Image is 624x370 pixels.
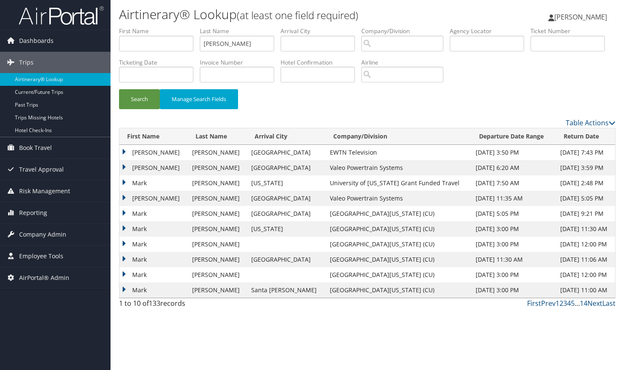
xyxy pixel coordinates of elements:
[566,118,615,127] a: Table Actions
[556,206,615,221] td: [DATE] 9:21 PM
[188,221,247,237] td: [PERSON_NAME]
[247,160,325,175] td: [GEOGRAPHIC_DATA]
[471,145,556,160] td: [DATE] 3:50 PM
[188,175,247,191] td: [PERSON_NAME]
[119,175,188,191] td: Mark
[119,58,200,67] label: Ticketing Date
[188,128,247,145] th: Last Name: activate to sort column ascending
[450,27,530,35] label: Agency Locator
[19,159,64,180] span: Travel Approval
[326,267,472,282] td: [GEOGRAPHIC_DATA][US_STATE] (CU)
[471,267,556,282] td: [DATE] 3:00 PM
[119,191,188,206] td: [PERSON_NAME]
[188,237,247,252] td: [PERSON_NAME]
[19,246,63,267] span: Employee Tools
[556,299,559,308] a: 1
[119,298,234,313] div: 1 to 10 of records
[119,160,188,175] td: [PERSON_NAME]
[471,282,556,298] td: [DATE] 3:00 PM
[575,299,580,308] span: …
[361,27,450,35] label: Company/Division
[548,4,615,30] a: [PERSON_NAME]
[471,221,556,237] td: [DATE] 3:00 PM
[587,299,602,308] a: Next
[571,299,575,308] a: 5
[326,175,472,191] td: University of [US_STATE] Grant Funded Travel
[554,12,607,22] span: [PERSON_NAME]
[326,206,472,221] td: [GEOGRAPHIC_DATA][US_STATE] (CU)
[247,191,325,206] td: [GEOGRAPHIC_DATA]
[556,252,615,267] td: [DATE] 11:06 AM
[19,267,69,288] span: AirPortal® Admin
[119,282,188,298] td: Mark
[19,224,66,245] span: Company Admin
[247,282,325,298] td: Santa [PERSON_NAME]
[19,30,54,51] span: Dashboards
[556,145,615,160] td: [DATE] 7:43 PM
[556,267,615,282] td: [DATE] 12:00 PM
[119,206,188,221] td: Mark
[149,299,160,308] span: 133
[326,191,472,206] td: Valeo Powertrain Systems
[188,267,247,282] td: [PERSON_NAME]
[119,221,188,237] td: Mark
[556,237,615,252] td: [DATE] 12:00 PM
[556,282,615,298] td: [DATE] 11:00 AM
[281,27,361,35] label: Arrival City
[19,6,104,25] img: airportal-logo.png
[119,237,188,252] td: Mark
[556,191,615,206] td: [DATE] 5:05 PM
[119,145,188,160] td: [PERSON_NAME]
[247,175,325,191] td: [US_STATE]
[247,128,325,145] th: Arrival City: activate to sort column ascending
[119,128,188,145] th: First Name: activate to sort column ascending
[247,206,325,221] td: [GEOGRAPHIC_DATA]
[119,89,160,109] button: Search
[471,252,556,267] td: [DATE] 11:30 AM
[567,299,571,308] a: 4
[247,221,325,237] td: [US_STATE]
[119,252,188,267] td: Mark
[326,160,472,175] td: Valeo Powertrain Systems
[471,128,556,145] th: Departure Date Range: activate to sort column ascending
[200,58,281,67] label: Invoice Number
[160,89,238,109] button: Manage Search Fields
[326,221,472,237] td: [GEOGRAPHIC_DATA][US_STATE] (CU)
[326,282,472,298] td: [GEOGRAPHIC_DATA][US_STATE] (CU)
[471,206,556,221] td: [DATE] 5:05 PM
[527,299,541,308] a: First
[188,145,247,160] td: [PERSON_NAME]
[580,299,587,308] a: 14
[326,252,472,267] td: [GEOGRAPHIC_DATA][US_STATE] (CU)
[556,128,615,145] th: Return Date: activate to sort column ascending
[471,160,556,175] td: [DATE] 6:20 AM
[247,145,325,160] td: [GEOGRAPHIC_DATA]
[361,58,450,67] label: Airline
[237,8,358,22] small: (at least one field required)
[471,237,556,252] td: [DATE] 3:00 PM
[188,282,247,298] td: [PERSON_NAME]
[188,160,247,175] td: [PERSON_NAME]
[471,175,556,191] td: [DATE] 7:50 AM
[19,137,52,158] span: Book Travel
[19,181,70,202] span: Risk Management
[119,27,200,35] label: First Name
[556,175,615,191] td: [DATE] 2:48 PM
[188,191,247,206] td: [PERSON_NAME]
[326,145,472,160] td: EWTN Television
[556,160,615,175] td: [DATE] 3:59 PM
[19,52,34,73] span: Trips
[19,202,47,223] span: Reporting
[188,252,247,267] td: [PERSON_NAME]
[602,299,615,308] a: Last
[247,252,325,267] td: [GEOGRAPHIC_DATA]
[530,27,611,35] label: Ticket Number
[119,6,450,23] h1: Airtinerary® Lookup
[556,221,615,237] td: [DATE] 11:30 AM
[471,191,556,206] td: [DATE] 11:35 AM
[563,299,567,308] a: 3
[188,206,247,221] td: [PERSON_NAME]
[559,299,563,308] a: 2
[281,58,361,67] label: Hotel Confirmation
[200,27,281,35] label: Last Name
